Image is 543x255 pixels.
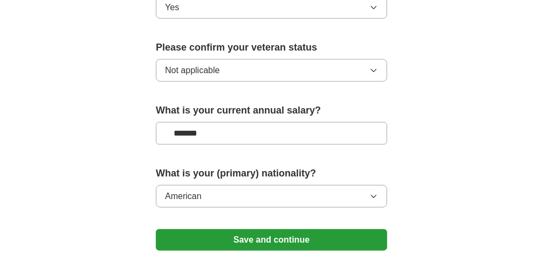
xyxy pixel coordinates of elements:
[156,185,387,208] button: American
[156,103,387,118] label: What is your current annual salary?
[156,59,387,82] button: Not applicable
[165,64,219,77] span: Not applicable
[156,229,387,251] button: Save and continue
[156,40,387,55] label: Please confirm your veteran status
[165,190,202,203] span: American
[165,1,179,14] span: Yes
[156,166,387,181] label: What is your (primary) nationality?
